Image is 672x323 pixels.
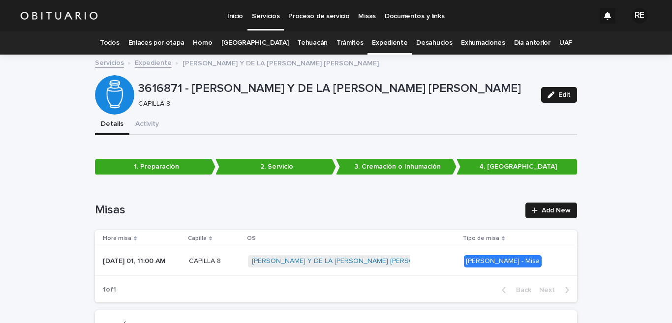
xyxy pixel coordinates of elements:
[558,91,571,98] span: Edit
[193,31,212,55] a: Horno
[525,203,577,218] a: Add New
[372,31,407,55] a: Expediente
[336,31,364,55] a: Trámites
[539,287,561,294] span: Next
[457,159,577,175] p: 4. [GEOGRAPHIC_DATA]
[541,87,577,103] button: Edit
[183,57,379,68] p: [PERSON_NAME] Y DE LA [PERSON_NAME] [PERSON_NAME]
[535,286,577,294] button: Next
[252,258,444,264] font: [PERSON_NAME] Y DE LA [PERSON_NAME] [PERSON_NAME]
[247,233,256,244] p: OS
[135,120,159,127] font: Activity
[221,31,289,55] a: [GEOGRAPHIC_DATA]
[632,8,647,24] div: RE
[510,287,531,294] span: Back
[20,6,98,26] img: HUM7g2VNRLqGMmR9WVqf
[189,255,223,265] p: CAPILLA 8
[215,159,336,175] p: 2. Servicio
[461,31,505,55] a: Exhumaciones
[416,31,452,55] a: Desahucios
[188,233,207,244] p: Capilla
[252,257,444,265] a: [PERSON_NAME] Y DE LA [PERSON_NAME] [PERSON_NAME]
[464,255,542,267] div: [PERSON_NAME] - Misa
[463,233,499,244] p: Tipo de misa
[297,31,328,55] a: Tehuacán
[514,31,550,55] a: Día anterior
[95,115,129,135] button: Details
[138,82,533,96] p: 3616871 - [PERSON_NAME] Y DE LA [PERSON_NAME] [PERSON_NAME]
[135,57,172,68] a: Expediente
[559,31,572,55] a: UAF
[542,207,571,214] span: Add New
[95,159,215,175] p: 1. Preparación
[336,159,457,175] p: 3. Cremación o Inhumación
[103,233,131,244] p: Hora misa
[95,57,124,68] a: Servicios
[95,247,577,275] tr: [DATE] 01, 11:00 AM[DATE] 01, 11:00 AM CAPILLA 8CAPILLA 8 [PERSON_NAME] Y DE LA [PERSON_NAME] [PE...
[95,278,124,302] p: 1 of 1
[138,100,529,108] p: CAPILLA 8
[494,286,535,294] button: Back
[95,203,519,217] h1: Misas
[128,31,184,55] a: Enlaces por etapa
[103,255,168,265] p: [DATE] 01, 11:00 AM
[100,31,119,55] a: Todos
